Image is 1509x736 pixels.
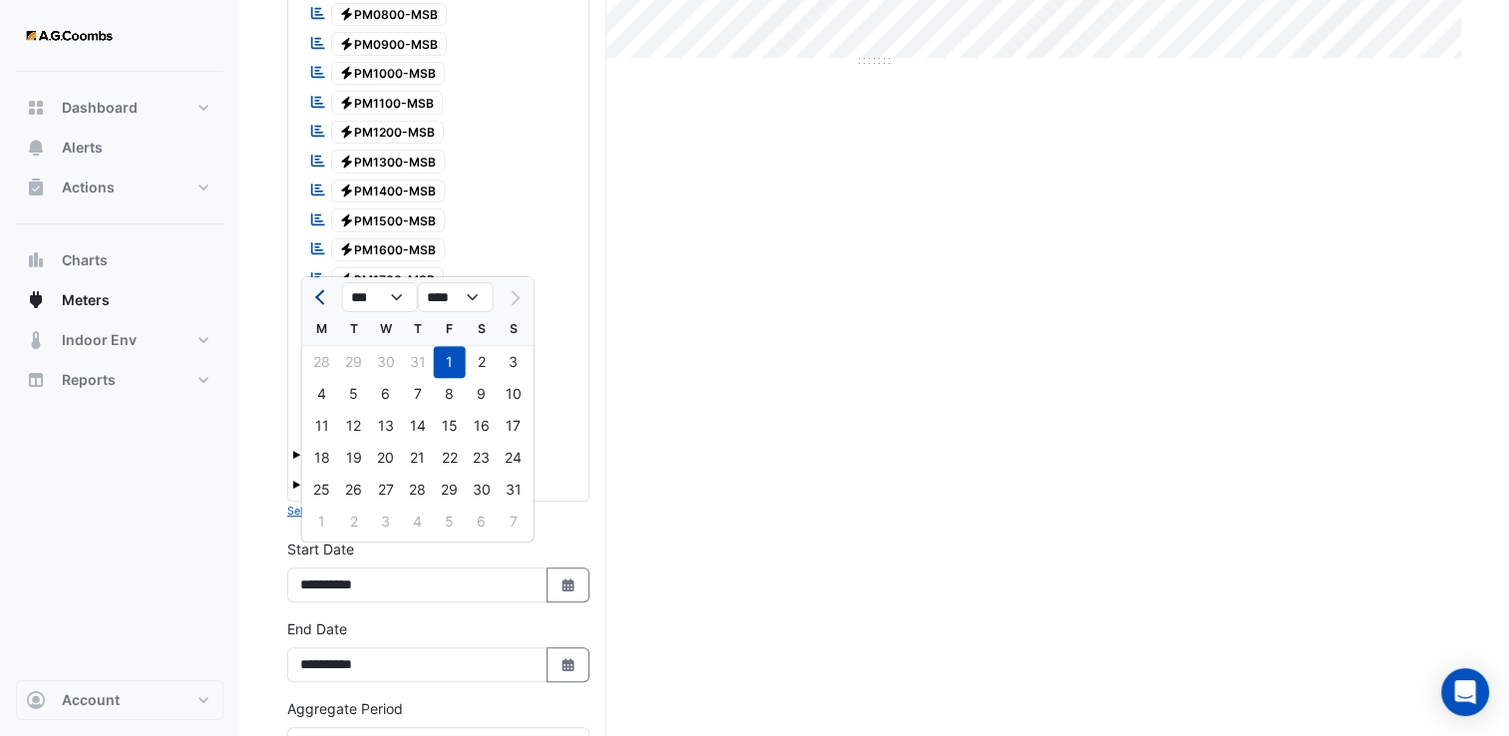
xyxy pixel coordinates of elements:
div: F [434,313,466,345]
div: 30 [370,346,402,378]
div: 25 [306,474,338,506]
app-icon: Actions [26,178,46,197]
span: Indoor Env [62,330,137,350]
div: Monday, August 25, 2025 [306,474,338,506]
div: Sunday, August 3, 2025 [498,346,530,378]
div: T [338,313,370,345]
fa-icon: Select Date [560,656,577,673]
div: T [402,313,434,345]
div: Saturday, August 23, 2025 [466,442,498,474]
div: 14 [402,410,434,442]
div: 15 [434,410,466,442]
div: Wednesday, August 27, 2025 [370,474,402,506]
div: Saturday, August 16, 2025 [466,410,498,442]
div: 9 [466,378,498,410]
div: Saturday, August 9, 2025 [466,378,498,410]
fa-icon: Electricity [339,184,354,198]
div: 8 [434,378,466,410]
span: PM1600-MSB [331,238,446,262]
div: Thursday, August 14, 2025 [402,410,434,442]
span: PM1500-MSB [331,208,446,232]
fa-icon: Electricity [339,154,354,169]
fa-icon: Select Date [560,576,577,593]
div: 18 [306,442,338,474]
button: Reports [16,360,223,400]
div: Wednesday, August 13, 2025 [370,410,402,442]
fa-icon: Electricity [339,36,354,51]
span: Account [62,690,120,710]
div: Tuesday, August 19, 2025 [338,442,370,474]
div: 20 [370,442,402,474]
fa-icon: Reportable [309,182,327,198]
app-icon: Dashboard [26,98,46,118]
button: Account [16,680,223,720]
fa-icon: Reportable [309,240,327,257]
div: 31 [498,474,530,506]
div: 29 [338,346,370,378]
div: 27 [370,474,402,506]
fa-icon: Reportable [309,210,327,227]
span: Alerts [62,138,103,158]
span: PM1400-MSB [331,180,446,203]
fa-icon: Reportable [309,123,327,140]
app-icon: Reports [26,370,46,390]
div: 2 [466,346,498,378]
span: PM0900-MSB [331,32,448,56]
div: W [370,313,402,345]
div: 28 [402,474,434,506]
div: Friday, August 1, 2025 [434,346,466,378]
div: Monday, August 18, 2025 [306,442,338,474]
fa-icon: Electricity [339,66,354,81]
fa-icon: Reportable [309,5,327,22]
div: Tuesday, August 26, 2025 [338,474,370,506]
img: Company Logo [24,16,114,56]
app-icon: Indoor Env [26,330,46,350]
div: 12 [338,410,370,442]
div: Wednesday, July 30, 2025 [370,346,402,378]
div: Thursday, August 7, 2025 [402,378,434,410]
div: S [498,313,530,345]
app-icon: Alerts [26,138,46,158]
button: Select Reportable [287,502,378,520]
div: Wednesday, August 6, 2025 [370,378,402,410]
div: 16 [466,410,498,442]
div: 30 [466,474,498,506]
fa-icon: Electricity [339,125,354,140]
div: Sunday, August 10, 2025 [498,378,530,410]
div: Friday, August 22, 2025 [434,442,466,474]
button: Indoor Env [16,320,223,360]
div: Friday, August 29, 2025 [434,474,466,506]
label: Aggregate Period [287,698,403,719]
div: 6 [370,378,402,410]
fa-icon: Reportable [309,64,327,81]
fa-icon: Reportable [309,152,327,169]
div: 10 [498,378,530,410]
div: Saturday, August 2, 2025 [466,346,498,378]
fa-icon: Reportable [309,93,327,110]
span: PM1300-MSB [331,150,446,174]
span: Charts [62,250,108,270]
label: End Date [287,618,347,639]
div: Sunday, August 31, 2025 [498,474,530,506]
span: Meters [62,290,110,310]
div: Tuesday, August 5, 2025 [338,378,370,410]
div: 23 [466,442,498,474]
div: Monday, July 28, 2025 [306,346,338,378]
fa-icon: Reportable [309,34,327,51]
div: 11 [306,410,338,442]
div: 21 [402,442,434,474]
select: Select month [342,282,418,312]
span: Actions [62,178,115,197]
div: S [466,313,498,345]
fa-icon: Electricity [339,7,354,22]
div: 26 [338,474,370,506]
div: 7 [402,378,434,410]
div: 17 [498,410,530,442]
div: 1 [434,346,466,378]
div: 19 [338,442,370,474]
select: Select year [418,282,494,312]
div: 28 [306,346,338,378]
span: PM1000-MSB [331,62,446,86]
div: Thursday, August 21, 2025 [402,442,434,474]
div: Sunday, August 17, 2025 [498,410,530,442]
